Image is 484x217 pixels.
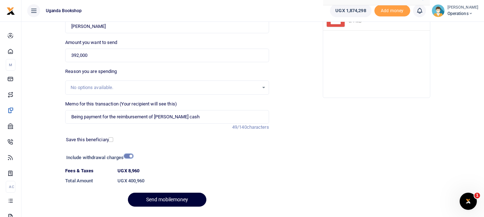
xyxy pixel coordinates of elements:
[65,20,269,33] input: MTN & Airtel numbers are validated
[330,4,371,17] a: UGX 1,874,298
[65,39,117,46] label: Amount you want to send
[447,10,478,17] span: Operations
[247,124,269,130] span: characters
[460,193,477,210] iframe: Intercom live chat
[447,5,478,11] small: [PERSON_NAME]
[65,49,269,62] input: UGX
[65,100,177,108] label: Memo for this transaction (Your recipient will see this)
[6,181,15,193] li: Ac
[474,193,480,198] span: 1
[65,110,269,124] input: Enter extra information
[118,178,269,184] h6: UGX 400,960
[43,8,85,14] span: Uganda bookshop
[62,167,115,174] dt: Fees & Taxes
[66,155,130,161] h6: Include withdrawal charges
[6,59,15,71] li: M
[6,7,15,15] img: logo-small
[374,5,410,17] span: Add money
[374,5,410,17] li: Toup your wallet
[6,8,15,13] a: logo-small logo-large logo-large
[128,193,206,207] button: Send mobilemoney
[118,167,139,174] label: UGX 8,960
[65,178,112,184] h6: Total Amount
[71,84,258,91] div: No options available.
[327,4,374,17] li: Wallet ballance
[335,7,366,14] span: UGX 1,874,298
[374,8,410,13] a: Add money
[432,4,478,17] a: profile-user [PERSON_NAME] Operations
[66,136,109,143] label: Save this beneficiary
[65,68,117,75] label: Reason you are spending
[432,4,445,17] img: profile-user
[232,124,247,130] span: 49/140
